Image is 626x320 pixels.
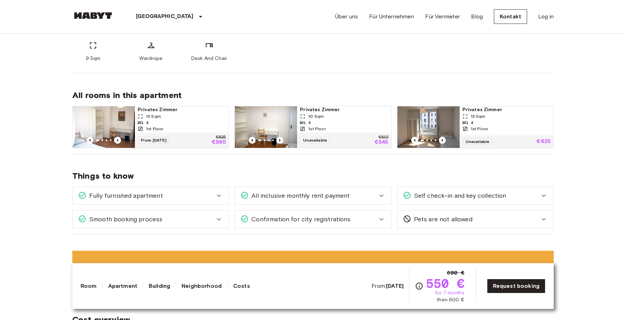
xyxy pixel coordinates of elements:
[397,106,460,148] img: Marketing picture of unit DE-01-093-01M
[235,211,391,228] div: Confirmation for city registrations
[139,55,163,62] span: Wardrope
[146,126,163,132] span: 1st Floor
[235,187,391,204] div: All inclusive monthly rent payment
[146,119,149,126] span: 4
[487,279,545,293] a: Request booking
[300,137,330,144] span: Unavailable
[471,126,488,132] span: 1st Floor
[233,282,250,290] a: Costs
[146,113,161,119] span: 13 Sqm
[191,55,227,62] span: Desk And Chair
[234,106,391,148] a: Marketing picture of unit DE-01-093-03MPrevious imagePrevious imagePrivates Zimmer10 Sqm41st Floo...
[397,187,553,204] div: Self check-in and key collection
[72,90,554,100] span: All rooms in this apartment
[276,137,283,144] button: Previous image
[435,290,464,296] span: for 7 months
[86,191,163,200] span: Fully furnished apartment
[108,282,137,290] a: Apartment
[335,12,358,21] a: Über uns
[216,135,226,140] p: €625
[73,187,229,204] div: Fully furnished apartment
[386,283,404,289] b: [DATE]
[439,137,446,144] button: Previous image
[536,139,551,144] p: €625
[415,282,423,290] svg: Check cost overview for full price breakdown. Please note that discounts apply to new joiners onl...
[300,106,388,113] span: Privates Zimmer
[72,106,229,148] a: Marketing picture of unit DE-01-093-02MPrevious imagePrevious imagePrivates Zimmer13 Sqm41st Floo...
[138,137,169,144] span: From [DATE]
[86,215,162,224] span: Smooth booking process
[72,171,554,181] span: Things to know
[81,282,97,290] a: Room
[494,9,527,24] a: Kontakt
[73,211,229,228] div: Smooth booking process
[371,282,404,290] span: From:
[462,106,551,113] span: Privates Zimmer
[462,138,493,145] span: Unavailable
[411,215,472,224] span: Pets are not allowed
[397,106,554,148] a: Marketing picture of unit DE-01-093-01MPrevious imagePrevious imagePrivates Zimmer13 Sqm41st Floo...
[138,106,226,113] span: Privates Zimmer
[369,12,414,21] a: Für Unternehmen
[411,191,506,200] span: Self check-in and key collection
[212,140,226,145] p: €560
[378,135,388,140] p: €610
[308,119,311,126] span: 4
[447,269,464,277] span: 600 €
[73,106,135,148] img: Marketing picture of unit DE-01-093-02M
[375,140,388,145] p: €545
[149,282,170,290] a: Building
[471,119,473,126] span: 4
[308,113,324,119] span: 10 Sqm
[249,191,350,200] span: All inclusive monthly rent payment
[308,126,325,132] span: 1st Floor
[471,113,486,119] span: 13 Sqm
[72,12,114,19] img: Habyt
[86,137,93,144] button: Previous image
[249,137,256,144] button: Previous image
[397,211,553,228] div: Pets are not allowed
[114,137,121,144] button: Previous image
[425,12,460,21] a: Für Vermieter
[182,282,222,290] a: Neighborhood
[471,12,483,21] a: Blog
[426,277,464,290] span: 550 €
[437,296,464,303] span: then 600 €
[136,12,194,21] p: [GEOGRAPHIC_DATA]
[249,215,350,224] span: Confirmation for city registrations
[235,106,297,148] img: Marketing picture of unit DE-01-093-03M
[86,55,101,62] span: 9 Sqm
[411,137,418,144] button: Previous image
[538,12,554,21] a: Log in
